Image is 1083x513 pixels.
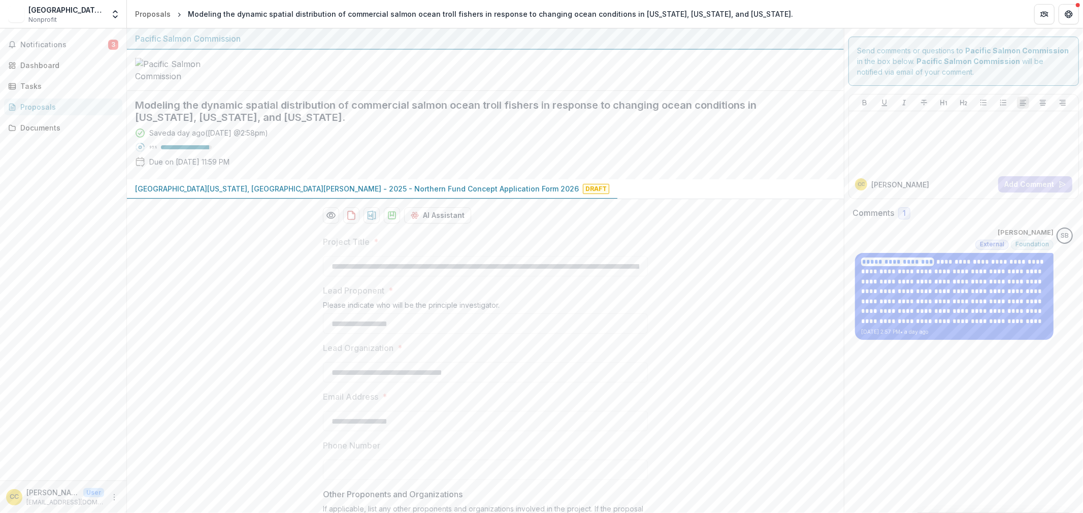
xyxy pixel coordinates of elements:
[131,7,797,21] nav: breadcrumb
[1017,97,1029,109] button: Align Left
[20,60,114,71] div: Dashboard
[131,7,175,21] a: Proposals
[149,127,268,138] div: Saved a day ago ( [DATE] @ 2:58pm )
[859,97,871,109] button: Bold
[852,208,894,218] h2: Comments
[858,182,865,187] div: Catherine Courtier
[4,37,122,53] button: Notifications3
[404,207,471,223] button: AI Assistant
[28,5,104,15] div: [GEOGRAPHIC_DATA][US_STATE], [GEOGRAPHIC_DATA][PERSON_NAME]
[323,391,378,403] p: Email Address
[871,179,929,190] p: [PERSON_NAME]
[323,301,648,313] div: Please indicate who will be the principle investigator.
[1057,97,1069,109] button: Align Right
[135,58,237,82] img: Pacific Salmon Commission
[26,498,104,507] p: [EMAIL_ADDRESS][DOMAIN_NAME]
[4,119,122,136] a: Documents
[1037,97,1049,109] button: Align Center
[135,9,171,19] div: Proposals
[323,488,463,500] p: Other Proponents and Organizations
[916,57,1020,66] strong: Pacific Salmon Commission
[188,9,793,19] div: Modeling the dynamic spatial distribution of commercial salmon ocean troll fishers in response to...
[1034,4,1055,24] button: Partners
[4,57,122,74] a: Dashboard
[83,488,104,497] p: User
[135,33,836,45] div: Pacific Salmon Commission
[980,241,1004,248] span: External
[965,46,1069,55] strong: Pacific Salmon Commission
[28,15,57,24] span: Nonprofit
[10,494,19,500] div: Catherine Courtier
[878,97,891,109] button: Underline
[364,207,380,223] button: download-proposal
[108,491,120,503] button: More
[938,97,950,109] button: Heading 1
[998,176,1072,193] button: Add Comment
[998,228,1054,238] p: [PERSON_NAME]
[997,97,1009,109] button: Ordered List
[343,207,359,223] button: download-proposal
[135,183,579,194] p: [GEOGRAPHIC_DATA][US_STATE], [GEOGRAPHIC_DATA][PERSON_NAME] - 2025 - Northern Fund Concept Applic...
[135,99,819,123] h2: Modeling the dynamic spatial distribution of commercial salmon ocean troll fishers in response to...
[958,97,970,109] button: Heading 2
[323,342,393,354] p: Lead Organization
[149,144,157,151] p: 95 %
[861,328,1047,336] p: [DATE] 2:57 PM • a day ago
[26,487,79,498] p: [PERSON_NAME]
[108,4,122,24] button: Open entity switcher
[848,37,1079,86] div: Send comments or questions to in the box below. will be notified via email of your comment.
[898,97,910,109] button: Italicize
[323,284,384,297] p: Lead Proponent
[1059,4,1079,24] button: Get Help
[20,41,108,49] span: Notifications
[149,156,229,167] p: Due on [DATE] 11:59 PM
[583,184,609,194] span: Draft
[384,207,400,223] button: download-proposal
[323,207,339,223] button: Preview 6184bd86-0113-40b4-b357-b553c29506c8-0.pdf
[8,6,24,22] img: University of California, Santa Cruz
[323,236,370,248] p: Project Title
[4,99,122,115] a: Proposals
[20,81,114,91] div: Tasks
[918,97,930,109] button: Strike
[20,122,114,133] div: Documents
[20,102,114,112] div: Proposals
[4,78,122,94] a: Tasks
[1015,241,1049,248] span: Foundation
[1061,233,1069,239] div: Sascha Bendt
[108,40,118,50] span: 3
[903,209,906,218] span: 1
[323,439,380,452] p: Phone Number
[977,97,990,109] button: Bullet List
